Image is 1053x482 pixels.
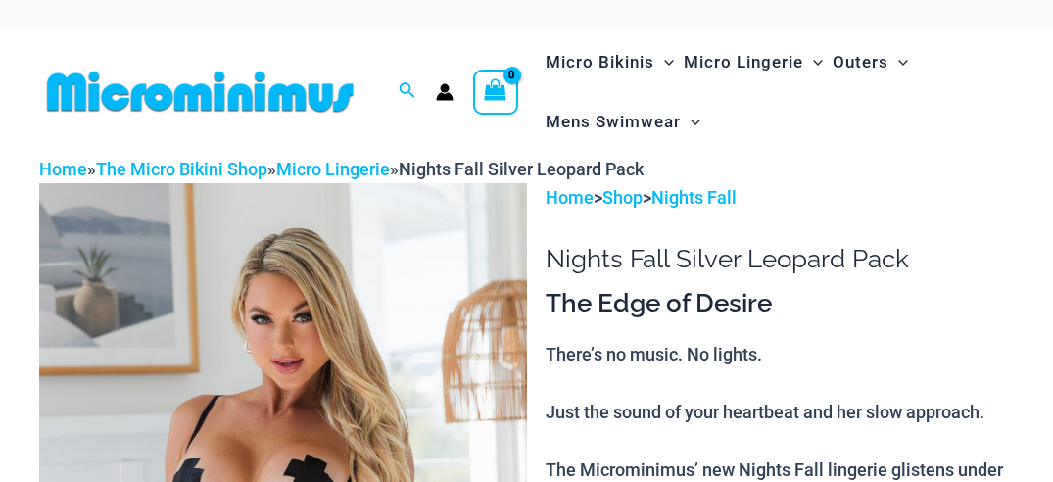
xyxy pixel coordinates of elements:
a: Nights Fall [651,187,737,208]
nav: Site Navigation [538,29,1014,155]
span: Menu Toggle [803,37,823,87]
a: Home [546,187,594,208]
a: Micro LingerieMenu ToggleMenu Toggle [679,32,828,92]
span: Micro Bikinis [546,37,654,87]
span: Menu Toggle [681,97,700,147]
span: Nights Fall Silver Leopard Pack [399,159,644,179]
a: Home [39,159,87,179]
span: » » » [39,159,644,179]
h3: The Edge of Desire [546,287,1014,320]
span: Menu Toggle [654,37,674,87]
h1: Nights Fall Silver Leopard Pack [546,244,1014,274]
a: The Micro Bikini Shop [96,159,267,179]
a: Micro Lingerie [276,159,390,179]
a: Mens SwimwearMenu ToggleMenu Toggle [541,92,705,152]
span: Outers [833,37,888,87]
a: Shop [602,187,643,208]
img: MM SHOP LOGO FLAT [39,70,361,114]
a: Micro BikinisMenu ToggleMenu Toggle [541,32,679,92]
a: View Shopping Cart, empty [473,70,518,115]
a: OutersMenu ToggleMenu Toggle [828,32,913,92]
span: Micro Lingerie [684,37,803,87]
span: Mens Swimwear [546,97,681,147]
span: Menu Toggle [888,37,908,87]
a: Search icon link [399,79,416,104]
p: > > [546,183,1014,213]
a: Account icon link [436,83,454,101]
